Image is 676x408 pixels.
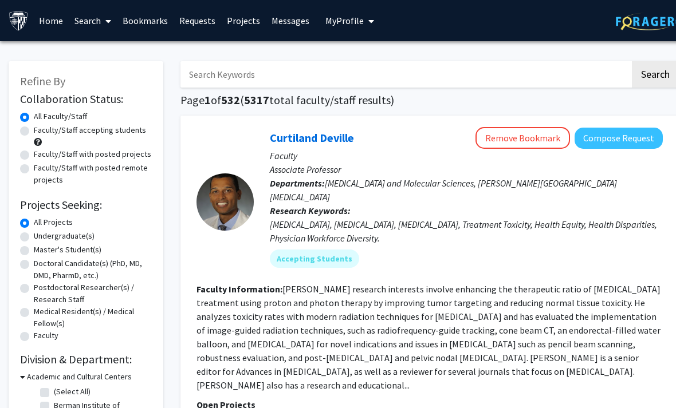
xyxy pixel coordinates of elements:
[270,149,663,163] p: Faculty
[20,198,152,212] h2: Projects Seeking:
[34,244,101,256] label: Master's Student(s)
[270,163,663,176] p: Associate Professor
[9,11,29,31] img: Johns Hopkins University Logo
[196,283,282,295] b: Faculty Information:
[34,330,58,342] label: Faculty
[69,1,117,41] a: Search
[244,93,269,107] span: 5317
[270,249,359,268] mat-chip: Accepting Students
[270,205,351,216] b: Research Keywords:
[475,127,570,149] button: Remove Bookmark
[34,258,152,282] label: Doctoral Candidate(s) (PhD, MD, DMD, PharmD, etc.)
[34,110,87,122] label: All Faculty/Staff
[117,1,174,41] a: Bookmarks
[34,148,151,160] label: Faculty/Staff with posted projects
[34,162,152,186] label: Faculty/Staff with posted remote projects
[270,130,354,145] a: Curtiland Deville
[20,92,152,106] h2: Collaboration Status:
[270,177,617,203] span: [MEDICAL_DATA] and Molecular Sciences, [PERSON_NAME][GEOGRAPHIC_DATA][MEDICAL_DATA]
[196,283,661,391] fg-read-more: [PERSON_NAME] research interests involve enhancing the therapeutic ratio of [MEDICAL_DATA] treatm...
[34,282,152,306] label: Postdoctoral Researcher(s) / Research Staff
[221,1,266,41] a: Projects
[270,217,663,245] div: [MEDICAL_DATA], [MEDICAL_DATA], [MEDICAL_DATA], Treatment Toxicity, Health Equity, Health Dispari...
[575,128,663,149] button: Compose Request to Curtiland Deville
[20,352,152,366] h2: Division & Department:
[34,230,95,242] label: Undergraduate(s)
[54,386,91,398] label: (Select All)
[205,93,211,107] span: 1
[9,356,49,399] iframe: Chat
[180,61,630,88] input: Search Keywords
[221,93,240,107] span: 532
[34,306,152,330] label: Medical Resident(s) / Medical Fellow(s)
[270,177,325,189] b: Departments:
[34,124,146,136] label: Faculty/Staff accepting students
[174,1,221,41] a: Requests
[34,216,73,228] label: All Projects
[266,1,315,41] a: Messages
[27,371,132,383] h3: Academic and Cultural Centers
[325,15,364,26] span: My Profile
[33,1,69,41] a: Home
[20,74,65,88] span: Refine By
